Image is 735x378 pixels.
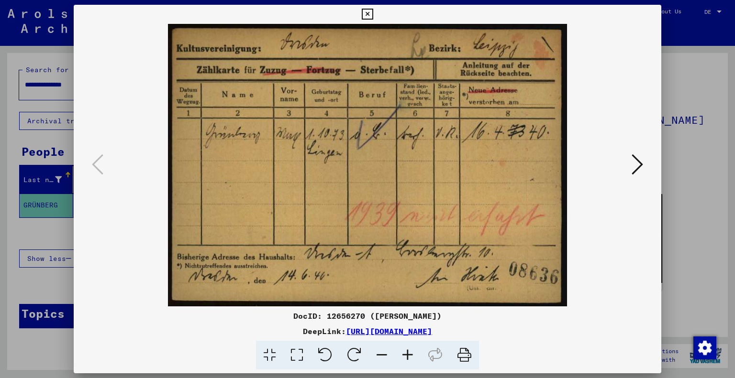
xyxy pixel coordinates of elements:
[693,336,716,359] img: Change consent
[346,326,432,336] a: [URL][DOMAIN_NAME]
[293,311,442,321] font: DocID: 12656270 ([PERSON_NAME])
[303,326,346,336] font: DeepLink:
[106,24,629,306] img: 001.jpg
